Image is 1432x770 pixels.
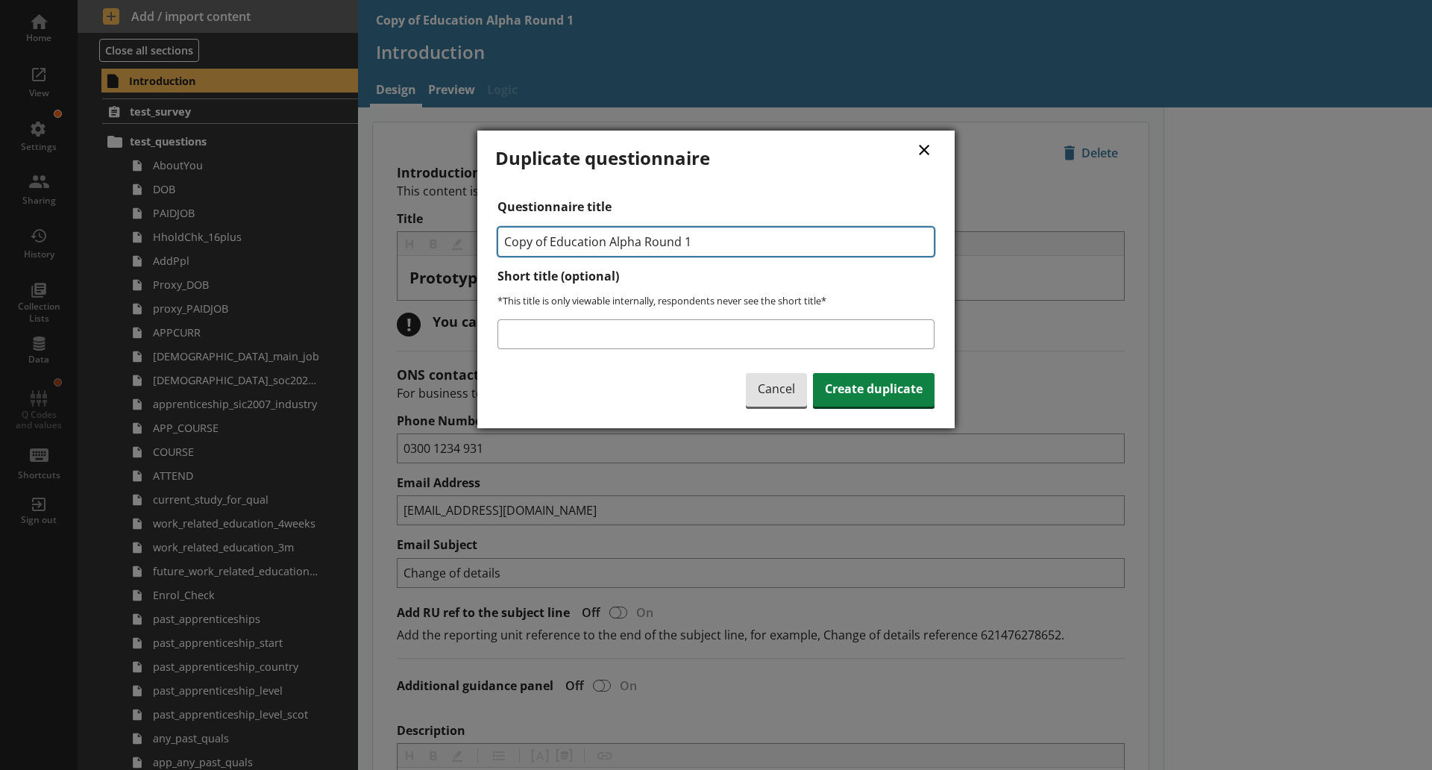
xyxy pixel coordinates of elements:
[497,199,935,215] label: Questionnaire title
[495,145,913,184] h2: Duplicate questionnaire
[497,269,935,284] label: Short title (optional)
[813,373,935,407] span: Create duplicate
[746,373,807,407] span: Cancel
[913,132,935,166] button: Close
[497,294,935,307] p: *This title is only viewable internally, respondents never see the short title*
